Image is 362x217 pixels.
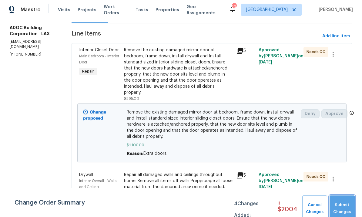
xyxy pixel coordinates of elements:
span: Work Orders [104,4,128,16]
span: Line Items [72,31,320,42]
span: Interior Closet Door [79,48,119,52]
span: Add line item [322,32,350,40]
span: Tasks [136,8,148,12]
span: [DATE] [259,60,272,64]
span: Properties [156,7,179,13]
span: Cancel Changes [305,202,324,215]
span: $1,100.00 [127,142,297,148]
span: Extra doors. [143,151,167,156]
div: Repair all damaged walls and ceilings throughout home. Remove all items off walls Prep/scrape all... [124,172,233,208]
span: [GEOGRAPHIC_DATA] [246,7,288,13]
button: Add line item [320,31,352,42]
span: Projects [78,7,96,13]
button: Approve [321,109,347,118]
h5: ADOC Building Corporation - LAX [10,25,57,37]
div: Remove the existing damaged mirror door at bedroom, frame down, install drywall and Install stand... [124,47,233,96]
span: Visits [58,7,70,13]
span: Submit Changes [333,202,352,215]
span: Drywall [79,173,93,177]
p: [EMAIL_ADDRESS][DOMAIN_NAME] [10,39,57,49]
span: Remove the existing damaged mirror door at bedroom, frame down, install drywall and Install stand... [127,109,297,140]
span: $595.00 [124,97,139,100]
span: Only a market manager or an area construction manager can approve [349,110,354,117]
span: Geo Assignments [186,4,222,16]
span: Needs QC [307,49,328,55]
b: Change proposed [83,110,106,120]
div: 5 [236,172,255,179]
span: Interior Overall - Walls and Ceiling [79,179,116,189]
span: Approved by [PERSON_NAME] on [259,48,303,64]
span: [PERSON_NAME] [316,7,353,13]
div: 10 [232,4,236,10]
button: Deny [301,109,320,118]
span: Maestro [21,7,41,13]
span: Reason: [127,151,143,156]
div: 5 [236,47,255,54]
span: Approved by [PERSON_NAME] on [259,173,303,189]
span: Main Bedroom - Interior Door [79,54,119,64]
span: Repair [80,68,96,74]
p: [PHONE_NUMBER] [10,52,57,57]
span: [DATE] [259,185,272,189]
span: Needs QC [307,174,328,180]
